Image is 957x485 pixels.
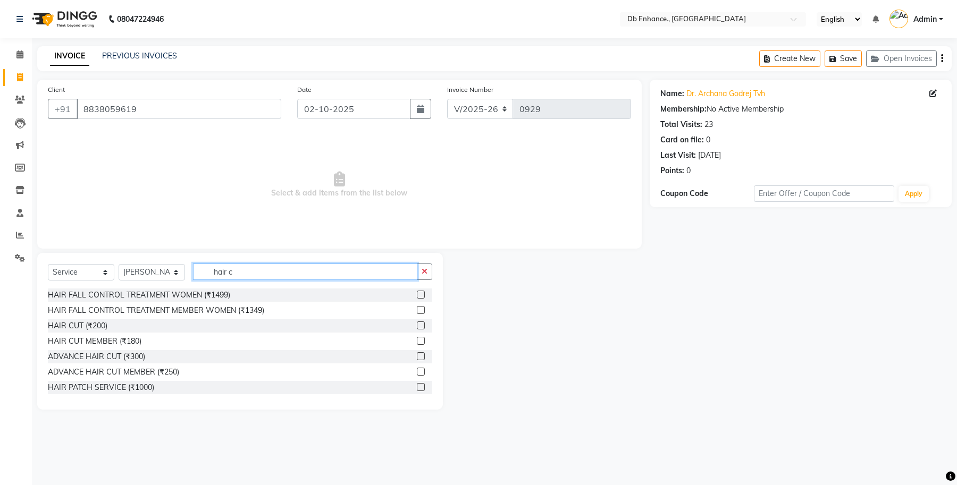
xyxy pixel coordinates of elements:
[866,50,937,67] button: Open Invoices
[77,99,281,119] input: Search by Name/Mobile/Email/Code
[297,85,312,95] label: Date
[48,290,230,301] div: HAIR FALL CONTROL TREATMENT WOMEN (₹1499)
[27,4,100,34] img: logo
[48,99,78,119] button: +91
[825,50,862,67] button: Save
[660,188,754,199] div: Coupon Code
[889,10,908,28] img: Admin
[193,263,417,280] input: Search or Scan
[48,351,145,362] div: ADVANCE HAIR CUT (₹300)
[759,50,820,67] button: Create New
[660,88,684,99] div: Name:
[660,119,702,130] div: Total Visits:
[117,4,164,34] b: 08047224946
[48,320,107,331] div: HAIR CUT (₹200)
[704,119,713,130] div: 23
[899,186,929,202] button: Apply
[660,150,696,161] div: Last Visit:
[48,382,154,393] div: HAIR PATCH SERVICE (₹1000)
[660,165,684,176] div: Points:
[48,367,179,378] div: ADVANCE HAIR CUT MEMBER (₹250)
[48,85,65,95] label: Client
[660,104,707,115] div: Membership:
[447,85,493,95] label: Invoice Number
[48,336,141,347] div: HAIR CUT MEMBER (₹180)
[102,51,177,61] a: PREVIOUS INVOICES
[686,165,691,176] div: 0
[913,14,937,25] span: Admin
[48,132,631,238] span: Select & add items from the list below
[50,47,89,66] a: INVOICE
[706,134,710,146] div: 0
[660,134,704,146] div: Card on file:
[698,150,721,161] div: [DATE]
[660,104,941,115] div: No Active Membership
[754,185,894,202] input: Enter Offer / Coupon Code
[686,88,765,99] a: Dr. Archana Godrej Tvh
[48,305,264,316] div: HAIR FALL CONTROL TREATMENT MEMBER WOMEN (₹1349)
